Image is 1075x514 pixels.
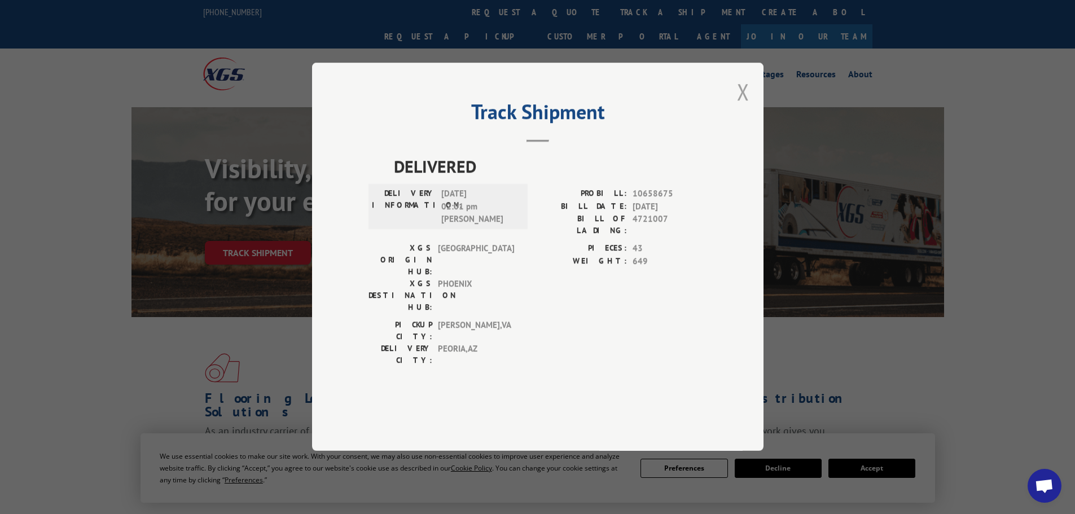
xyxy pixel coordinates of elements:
[441,188,517,226] span: [DATE] 02:01 pm [PERSON_NAME]
[368,104,707,125] h2: Track Shipment
[538,255,627,268] label: WEIGHT:
[538,213,627,237] label: BILL OF LADING:
[368,278,432,314] label: XGS DESTINATION HUB:
[438,243,514,278] span: [GEOGRAPHIC_DATA]
[368,343,432,367] label: DELIVERY CITY:
[538,200,627,213] label: BILL DATE:
[1028,469,1061,503] a: Open chat
[633,188,707,201] span: 10658675
[538,188,627,201] label: PROBILL:
[438,278,514,314] span: PHOENIX
[368,319,432,343] label: PICKUP CITY:
[633,200,707,213] span: [DATE]
[633,243,707,256] span: 43
[438,319,514,343] span: [PERSON_NAME] , VA
[633,255,707,268] span: 649
[394,154,707,179] span: DELIVERED
[538,243,627,256] label: PIECES:
[368,243,432,278] label: XGS ORIGIN HUB:
[438,343,514,367] span: PEORIA , AZ
[633,213,707,237] span: 4721007
[372,188,436,226] label: DELIVERY INFORMATION:
[737,77,749,107] button: Close modal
